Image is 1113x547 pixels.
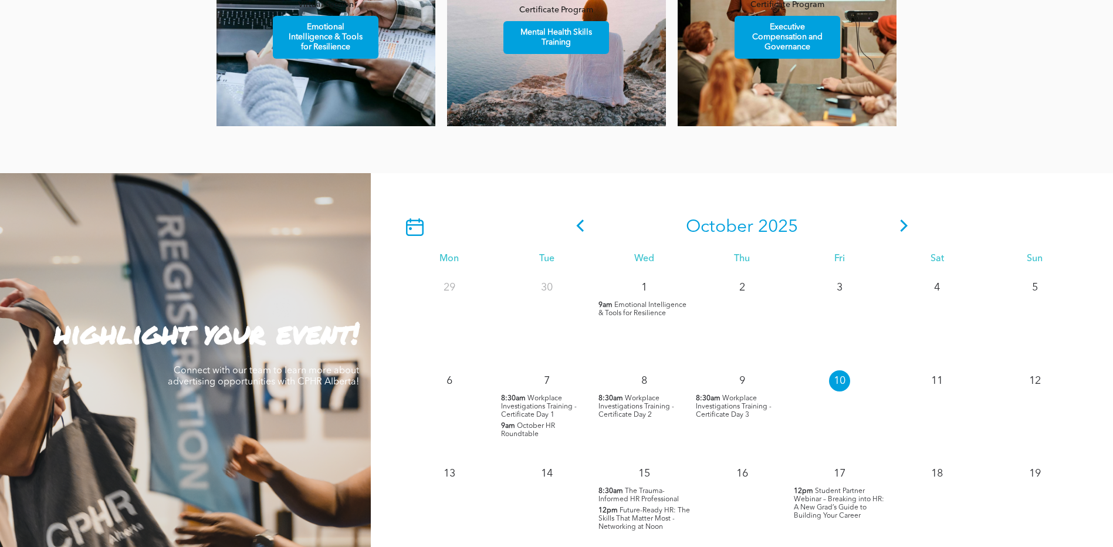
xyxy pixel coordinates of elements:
[1024,370,1046,391] p: 12
[598,487,623,495] span: 8:30am
[598,507,690,531] span: Future-Ready HR: The Skills That Matter Most - Networking at Noon
[536,463,557,484] p: 14
[505,22,607,53] span: Mental Health Skills Training
[598,302,686,317] span: Emotional Intelligence & Tools for Resilience
[275,16,377,58] span: Emotional Intelligence & Tools for Resilience
[598,395,674,418] span: Workplace Investigations Training - Certificate Day 2
[794,487,813,495] span: 12pm
[596,254,693,265] div: Wed
[498,254,596,265] div: Tue
[536,370,557,391] p: 7
[634,370,655,391] p: 8
[758,218,798,236] span: 2025
[598,301,613,309] span: 9am
[634,277,655,298] p: 1
[926,277,948,298] p: 4
[888,254,986,265] div: Sat
[735,16,840,59] a: Executive Compensation and Governance
[926,370,948,391] p: 11
[598,488,679,503] span: The Trauma-Informed HR Professional
[829,463,850,484] p: 17
[168,366,359,387] span: Connect with our team to learn more about advertising opportunities with CPHR Alberta!
[986,254,1084,265] div: Sun
[693,254,790,265] div: Thu
[696,395,772,418] span: Workplace Investigations Training - Certificate Day 3
[536,277,557,298] p: 30
[439,463,460,484] p: 13
[736,16,838,58] span: Executive Compensation and Governance
[794,488,884,519] span: Student Partner Webinar – Breaking into HR: A New Grad’s Guide to Building Your Career
[732,370,753,391] p: 9
[400,254,498,265] div: Mon
[732,277,753,298] p: 2
[829,277,850,298] p: 3
[732,463,753,484] p: 16
[503,21,609,54] a: Mental Health Skills Training
[273,16,378,59] a: Emotional Intelligence & Tools for Resilience
[439,370,460,391] p: 6
[439,277,460,298] p: 29
[634,463,655,484] p: 15
[54,312,359,353] strong: highlight your event!
[1024,463,1046,484] p: 19
[1024,277,1046,298] p: 5
[598,394,623,403] span: 8:30am
[926,463,948,484] p: 18
[501,422,515,430] span: 9am
[501,395,577,418] span: Workplace Investigations Training - Certificate Day 1
[686,218,753,236] span: October
[791,254,888,265] div: Fri
[696,394,720,403] span: 8:30am
[598,507,618,515] span: 12pm
[501,423,555,438] span: October HR Roundtable
[829,370,850,391] p: 10
[501,394,526,403] span: 8:30am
